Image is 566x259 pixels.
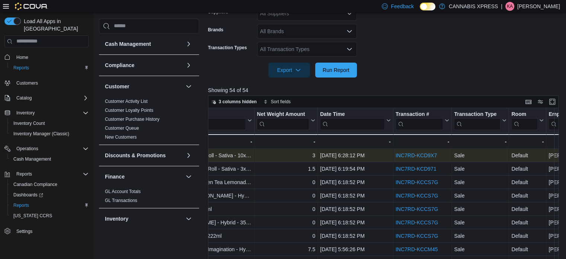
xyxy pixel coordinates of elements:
[16,228,32,234] span: Settings
[396,179,438,185] a: INC7RD-KCCS7G
[108,151,252,160] div: 5 Points Cannabis - Strawberry Kush Pre-Roll - Sativa - 10x0.3g
[184,61,193,70] button: Compliance
[346,28,352,34] button: Open list of options
[13,94,89,102] span: Catalog
[257,164,315,173] div: 1.5
[10,190,89,199] span: Dashboards
[396,111,443,130] div: Transaction # URL
[105,40,183,48] button: Cash Management
[1,52,92,63] button: Home
[105,61,134,69] h3: Compliance
[346,10,352,16] button: Open list of options
[184,172,193,181] button: Finance
[105,117,160,122] a: Customer Purchase History
[271,99,291,105] span: Sort fields
[13,170,35,179] button: Reports
[184,214,193,223] button: Inventory
[10,155,89,164] span: Cash Management
[257,178,315,187] div: 0
[13,192,43,198] span: Dashboards
[108,111,246,130] div: Product
[10,201,89,210] span: Reports
[7,118,92,129] button: Inventory Count
[1,93,92,103] button: Catalog
[454,205,506,214] div: Sale
[323,66,349,74] span: Run Report
[13,108,38,117] button: Inventory
[257,111,309,118] div: Net Weight Amount
[16,146,38,152] span: Operations
[7,200,92,211] button: Reports
[184,82,193,91] button: Customer
[1,78,92,88] button: Customers
[320,111,391,130] button: Date Time
[13,78,89,88] span: Customers
[320,137,391,146] div: -
[208,97,260,106] button: 3 columns hidden
[454,111,506,130] button: Transaction Type
[320,151,391,160] div: [DATE] 6:28:12 PM
[13,156,51,162] span: Cash Management
[21,18,89,32] span: Load All Apps in [GEOGRAPHIC_DATA]
[511,205,544,214] div: Default
[105,108,153,113] a: Customer Loyalty Points
[10,129,72,138] a: Inventory Manager (Classic)
[1,169,92,179] button: Reports
[105,152,183,159] button: Discounts & Promotions
[13,131,69,137] span: Inventory Manager (Classic)
[184,40,193,48] button: Cash Management
[15,3,48,10] img: Cova
[524,97,533,106] button: Keyboard shortcuts
[7,129,92,139] button: Inventory Manager (Classic)
[105,198,137,203] a: GL Transactions
[454,245,506,254] div: Sale
[268,63,310,78] button: Export
[16,171,32,177] span: Reports
[511,137,544,146] div: -
[10,155,54,164] a: Cash Management
[511,245,544,254] div: Default
[548,97,557,106] button: Enter fullscreen
[108,137,252,146] div: -
[396,111,449,130] button: Transaction #
[105,189,141,195] span: GL Account Totals
[517,2,560,11] p: [PERSON_NAME]
[320,111,385,118] div: Date Time
[208,45,247,51] label: Transaction Types
[13,94,35,102] button: Catalog
[16,95,32,101] span: Catalog
[105,83,129,90] h3: Customer
[511,178,544,187] div: Default
[449,2,498,11] p: CANNABIS XPRESS
[10,63,89,72] span: Reports
[108,245,252,254] div: Back Forty - Backpackers Pre-Roll - Liquid Imagination - Hybrid - 10x0.75g
[396,219,438,225] a: INC7RD-KCCS7G
[10,211,89,220] span: Washington CCRS
[184,151,193,160] button: Discounts & Promotions
[10,180,89,189] span: Canadian Compliance
[105,98,148,104] span: Customer Activity List
[13,65,29,71] span: Reports
[511,218,544,227] div: Default
[10,119,48,128] a: Inventory Count
[396,152,437,158] a: INC7RD-KCD9X7
[10,63,32,72] a: Reports
[16,54,28,60] span: Home
[105,125,139,131] span: Customer Queue
[105,198,137,203] span: GL Transactions
[511,231,544,240] div: Default
[320,245,391,254] div: [DATE] 5:56:26 PM
[501,2,502,11] p: |
[315,63,357,78] button: Run Report
[257,111,315,130] button: Net Weight Amount
[320,231,391,240] div: [DATE] 6:18:52 PM
[320,178,391,187] div: [DATE] 6:18:52 PM
[108,205,252,214] div: Emerald Hour - Ginger Lime - Hybrid - 222ml
[13,213,52,219] span: [US_STATE] CCRS
[257,191,315,200] div: 0
[10,211,55,220] a: [US_STATE] CCRS
[454,218,506,227] div: Sale
[13,181,57,187] span: Canadian Compliance
[10,119,89,128] span: Inventory Count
